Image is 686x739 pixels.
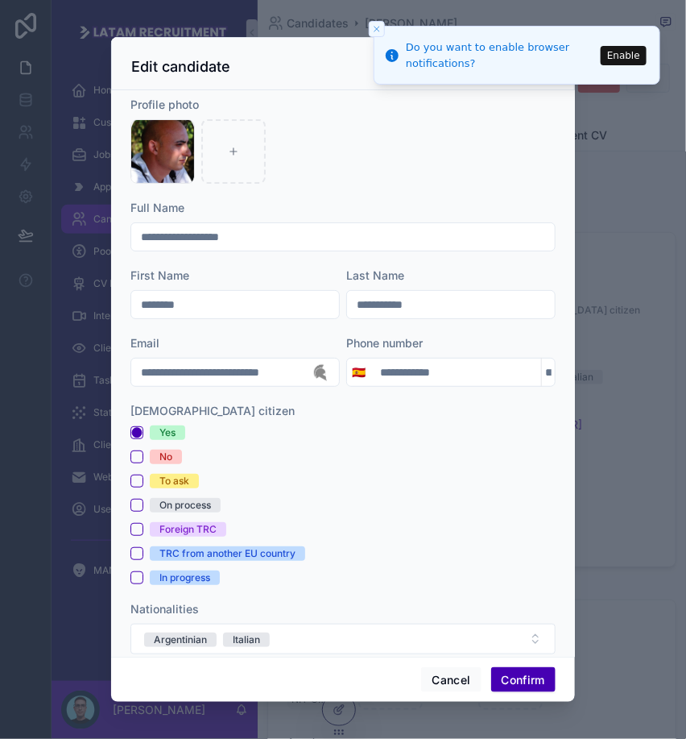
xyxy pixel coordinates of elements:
[154,633,207,647] div: Argentinian
[233,633,260,647] div: Italian
[347,358,370,387] button: Select Button
[130,624,556,654] button: Select Button
[369,21,385,37] button: Close toast
[406,39,596,71] div: Do you want to enable browser notifications?
[130,602,199,616] span: Nationalities
[159,546,295,561] div: TRC from another EU country
[352,364,366,380] span: 🇪🇸
[601,46,647,65] button: Enable
[130,98,199,111] span: Profile photo
[421,667,481,693] button: Cancel
[144,631,217,647] button: Unselect ARGENTINIAN
[159,426,176,440] div: Yes
[223,631,270,647] button: Unselect ITALIAN
[159,450,172,464] div: No
[159,474,189,488] div: To ask
[491,667,556,693] button: Confirm
[159,571,210,585] div: In progress
[130,201,184,214] span: Full Name
[130,404,295,417] span: [DEMOGRAPHIC_DATA] citizen
[346,336,423,350] span: Phone number
[159,522,217,537] div: Foreign TRC
[346,268,404,282] span: Last Name
[131,57,230,77] h3: Edit candidate
[130,268,189,282] span: First Name
[130,336,159,350] span: Email
[159,498,211,513] div: On process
